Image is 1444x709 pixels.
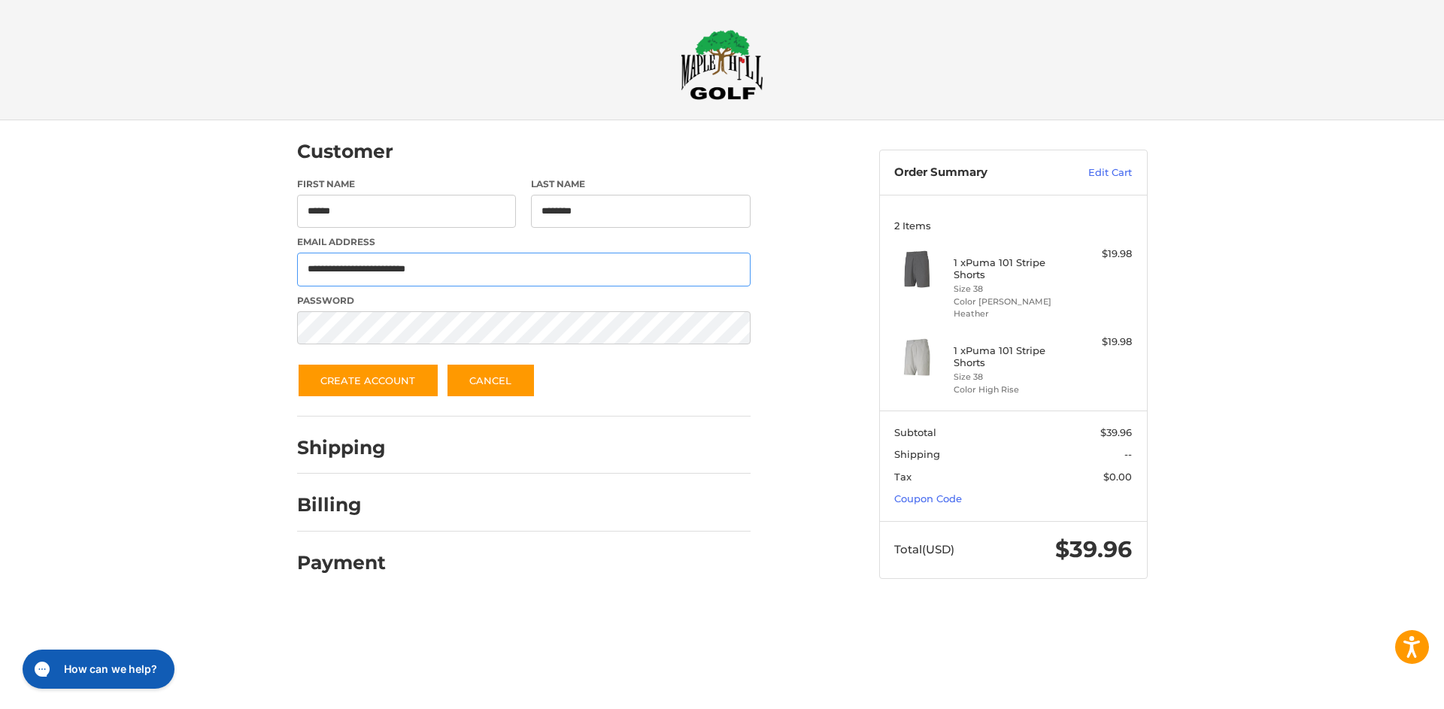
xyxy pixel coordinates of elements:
[1124,448,1132,460] span: --
[297,235,751,249] label: Email Address
[894,220,1132,232] h3: 2 Items
[297,493,385,517] h2: Billing
[894,542,954,556] span: Total (USD)
[954,371,1069,383] li: Size 38
[297,294,751,308] label: Password
[894,448,940,460] span: Shipping
[297,551,386,574] h2: Payment
[954,344,1069,369] h4: 1 x Puma 101 Stripe Shorts
[954,383,1069,396] li: Color High Rise
[681,29,763,100] img: Maple Hill Golf
[1072,335,1132,350] div: $19.98
[894,492,962,504] a: Coupon Code
[1055,535,1132,563] span: $39.96
[446,363,535,398] a: Cancel
[15,644,179,694] iframe: Gorgias live chat messenger
[954,295,1069,320] li: Color [PERSON_NAME] Heather
[1100,426,1132,438] span: $39.96
[954,283,1069,295] li: Size 38
[297,363,439,398] button: Create Account
[1056,165,1132,180] a: Edit Cart
[297,436,386,459] h2: Shipping
[894,165,1056,180] h3: Order Summary
[894,471,912,483] span: Tax
[894,426,936,438] span: Subtotal
[1103,471,1132,483] span: $0.00
[1072,247,1132,262] div: $19.98
[954,256,1069,281] h4: 1 x Puma 101 Stripe Shorts
[531,177,751,191] label: Last Name
[297,177,517,191] label: First Name
[1320,668,1444,709] iframe: Google Customer Reviews
[297,140,393,163] h2: Customer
